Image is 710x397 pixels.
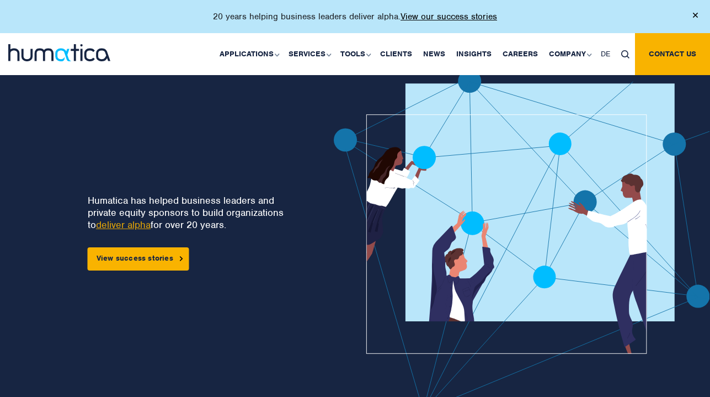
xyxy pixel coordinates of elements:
a: View success stories [88,247,189,271]
a: Insights [451,33,497,75]
span: DE [601,49,610,59]
a: Tools [335,33,375,75]
img: logo [8,44,110,61]
a: Careers [497,33,543,75]
img: arrowicon [180,256,183,261]
a: DE [595,33,616,75]
a: View our success stories [401,11,497,22]
a: Company [543,33,595,75]
a: Contact us [635,33,710,75]
a: deliver alpha [96,219,151,231]
a: Services [283,33,335,75]
p: 20 years helping business leaders deliver alpha. [213,11,497,22]
a: Clients [375,33,418,75]
a: Applications [214,33,283,75]
img: search_icon [621,50,629,59]
p: Humatica has helped business leaders and private equity sponsors to build organizations to for ov... [88,194,295,231]
a: News [418,33,451,75]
